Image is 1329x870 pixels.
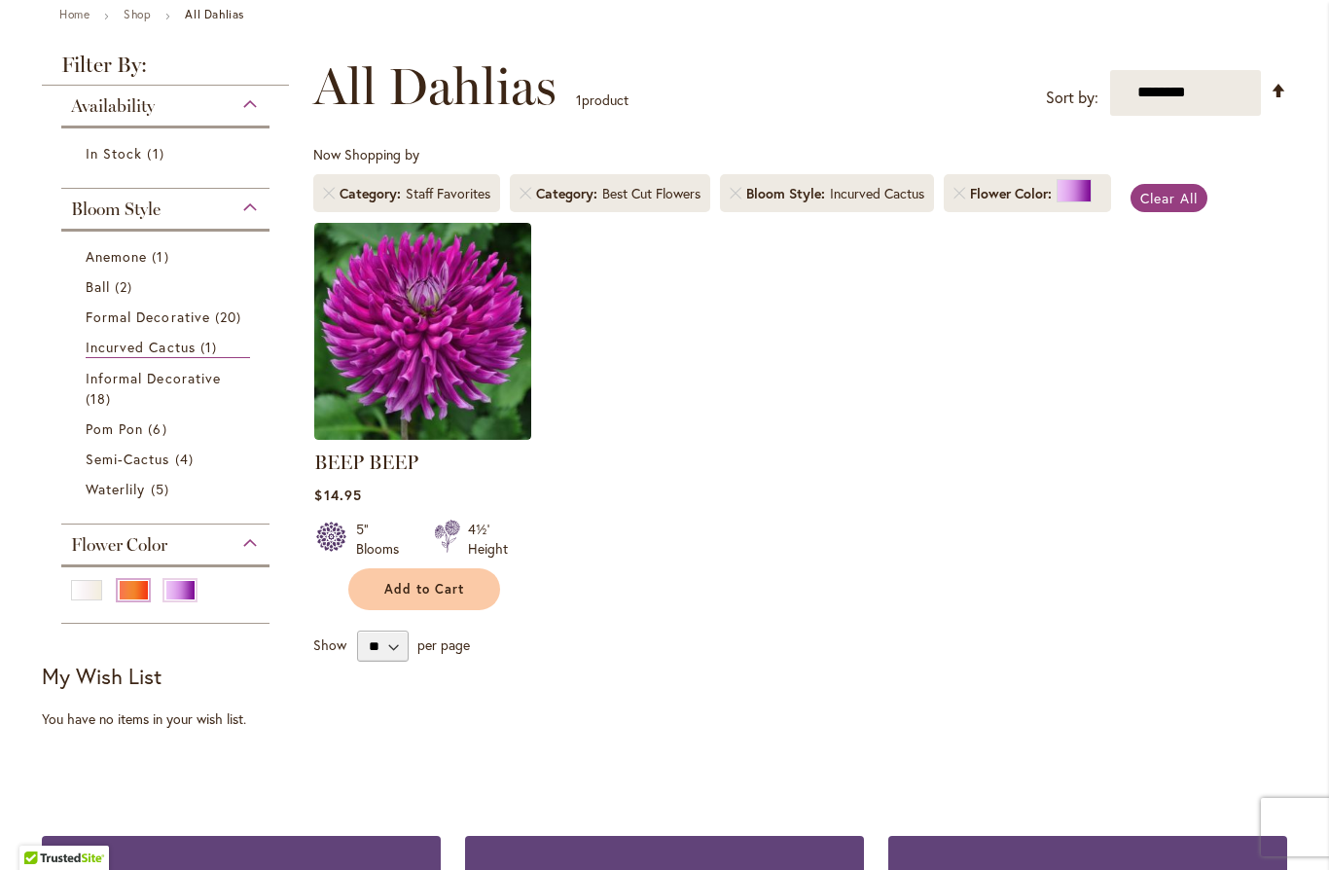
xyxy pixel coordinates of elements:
a: Remove Category Staff Favorites [323,188,335,199]
span: Informal Decorative [86,369,221,387]
a: BEEP BEEP [314,425,531,444]
a: Anemone 1 [86,246,250,267]
iframe: Launch Accessibility Center [15,801,69,855]
span: Incurved Cactus [86,338,196,356]
span: $14.95 [314,486,361,504]
span: Now Shopping by [313,145,419,163]
a: In Stock 1 [86,143,250,163]
span: 1 [200,337,222,357]
div: Staff Favorites [406,184,490,203]
span: Category [340,184,406,203]
a: Pom Pon 6 [86,418,250,439]
a: Clear All [1131,184,1207,212]
a: Informal Decorative 18 [86,368,250,409]
a: Ball 2 [86,276,250,297]
a: BEEP BEEP [314,451,418,474]
a: Remove Bloom Style Incurved Cactus [730,188,741,199]
span: 18 [86,388,116,409]
span: Semi-Cactus [86,450,170,468]
span: Ball [86,277,110,296]
button: Add to Cart [348,568,500,610]
span: 2 [115,276,137,297]
span: Add to Cart [384,581,464,598]
p: product [576,85,629,116]
label: Sort by: [1046,80,1098,116]
span: Show [313,635,346,654]
strong: My Wish List [42,662,162,690]
a: Formal Decorative 20 [86,307,250,327]
span: 6 [148,418,171,439]
a: Home [59,7,90,21]
span: 20 [215,307,246,327]
span: 5 [151,479,174,499]
span: Bloom Style [71,199,161,220]
span: 4 [175,449,198,469]
a: Waterlily 5 [86,479,250,499]
span: Category [536,184,602,203]
span: Availability [71,95,155,117]
strong: All Dahlias [185,7,244,21]
span: 1 [576,91,582,109]
a: Incurved Cactus 1 [86,337,250,358]
div: 5" Blooms [356,520,411,559]
div: 4½' Height [468,520,508,559]
span: Flower Color [970,184,1057,203]
span: Anemone [86,247,147,266]
img: BEEP BEEP [314,223,531,440]
span: per page [417,635,470,654]
span: Clear All [1140,189,1198,207]
span: Formal Decorative [86,308,210,326]
a: Remove Flower Color Purple [953,188,965,199]
span: All Dahlias [313,57,557,116]
a: Remove Category Best Cut Flowers [520,188,531,199]
span: Bloom Style [746,184,830,203]
span: 1 [152,246,173,267]
span: Waterlily [86,480,145,498]
span: In Stock [86,144,142,163]
div: Incurved Cactus [830,184,924,203]
a: Shop [124,7,151,21]
div: You have no items in your wish list. [42,709,302,729]
strong: Filter By: [42,54,289,86]
span: Flower Color [71,534,167,556]
span: 1 [147,143,168,163]
div: Best Cut Flowers [602,184,700,203]
span: Pom Pon [86,419,143,438]
a: Semi-Cactus 4 [86,449,250,469]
